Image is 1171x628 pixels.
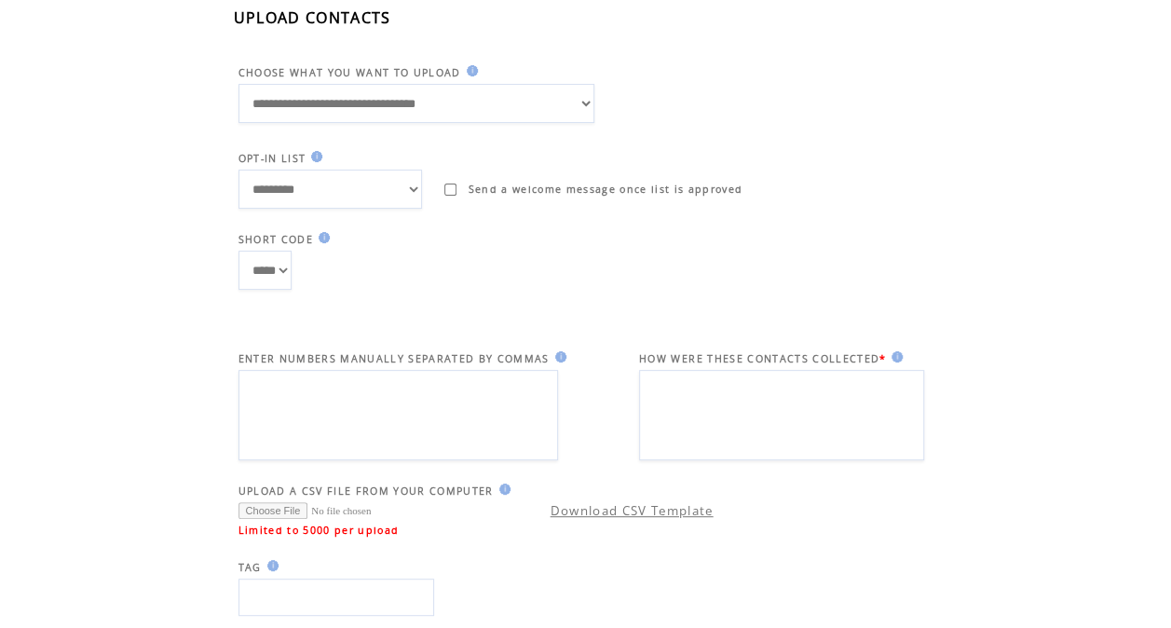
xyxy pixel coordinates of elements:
[639,352,879,365] span: HOW WERE THESE CONTACTS COLLECTED
[551,502,714,519] a: Download CSV Template
[238,524,400,537] span: Limited to 5000 per upload
[461,65,478,76] img: help.gif
[262,560,279,571] img: help.gif
[238,561,262,574] span: TAG
[469,183,743,196] span: Send a welcome message once list is approved
[238,66,461,79] span: CHOOSE WHAT YOU WANT TO UPLOAD
[550,351,566,362] img: help.gif
[306,151,322,162] img: help.gif
[313,232,330,243] img: help.gif
[238,152,306,165] span: OPT-IN LIST
[234,7,391,28] span: UPLOAD CONTACTS
[886,351,903,362] img: help.gif
[494,484,511,495] img: help.gif
[238,352,550,365] span: ENTER NUMBERS MANUALLY SEPARATED BY COMMAS
[238,485,494,498] span: UPLOAD A CSV FILE FROM YOUR COMPUTER
[238,233,313,246] span: SHORT CODE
